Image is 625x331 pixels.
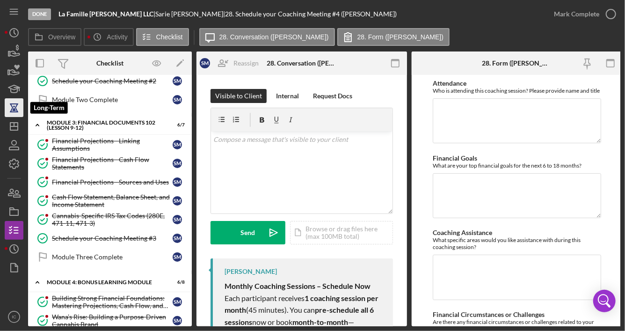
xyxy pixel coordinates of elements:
[173,215,182,224] div: S M
[52,313,173,328] div: Wana’s Rise: Building a Purpose-Driven Cannabis Brand
[211,221,285,244] button: Send
[211,89,267,103] button: Visible to Client
[136,28,189,46] button: Checklist
[308,89,357,103] button: Request Docs
[52,178,173,186] div: Financial Projections - Sources and Uses
[52,253,173,261] div: Module Three Complete
[357,33,443,41] label: 28. Form ([PERSON_NAME])
[433,79,466,87] label: Attendance
[5,308,23,326] button: IC
[173,252,182,262] div: S M
[433,236,601,250] div: What specific areas would you like assistance with during this coaching session?
[173,177,182,187] div: S M
[271,89,304,103] button: Internal
[313,89,352,103] div: Request Docs
[168,280,185,285] div: 6 / 8
[199,28,335,46] button: 28. Conversation ([PERSON_NAME])
[84,28,133,46] button: Activity
[52,137,173,152] div: Financial Projections - Linking Assumptions
[168,122,185,128] div: 6 / 7
[433,228,492,236] label: Coaching Assistance
[33,135,187,154] a: Financial Projections - Linking AssumptionsSM
[33,191,187,210] a: Cash Flow Statement, Balance Sheet, and Income StatementSM
[33,154,187,173] a: Financial Projections - Cash Flow StatementsSM
[173,297,182,307] div: S M
[52,235,173,242] div: Schedule your Coaching Meeting #3
[155,10,225,18] div: Sarie [PERSON_NAME] |
[12,315,16,320] text: IC
[482,59,552,67] div: 28. Form ([PERSON_NAME])
[225,305,374,326] strong: pre-schedule all 6 sessions
[47,120,161,131] div: Module 3: Financial Documents 102 (Lesson 9-12)
[433,310,545,318] label: Financial Circumstances or Challenges
[28,28,81,46] button: Overview
[593,290,616,312] div: Open Intercom Messenger
[219,33,329,41] label: 28. Conversation ([PERSON_NAME])
[52,96,173,103] div: Module Two Complete
[33,210,187,229] a: Cannabis-Specific IRS Tax Codes (280E, 471-11, 471-3)SM
[173,196,182,206] div: S M
[173,95,182,104] div: S M
[433,162,601,169] div: What are your top financial goals for the next 6 to 18 months?
[173,316,182,325] div: S M
[58,10,153,18] b: La Famille [PERSON_NAME] LLC
[52,156,173,171] div: Financial Projections - Cash Flow Statements
[173,159,182,168] div: S M
[47,280,161,285] div: Module 4: Bonus Learning Module
[200,58,210,68] div: S M
[33,173,187,191] a: Financial Projections - Sources and UsesSM
[225,268,277,275] div: [PERSON_NAME]
[241,221,255,244] div: Send
[173,140,182,149] div: S M
[52,294,173,309] div: Building Strong Financial Foundations: Mastering Projections, Cash Flow, and Startup Capital
[33,90,187,109] a: Module Two CompleteSM
[195,54,268,73] button: SMReassign
[337,28,450,46] button: 28. Form ([PERSON_NAME])
[33,229,187,248] a: Schedule your Coaching Meeting #3SM
[276,89,299,103] div: Internal
[96,59,124,67] div: Checklist
[107,33,127,41] label: Activity
[52,77,173,85] div: Schedule your Coaching Meeting #2
[156,33,183,41] label: Checklist
[225,281,371,290] strong: Monthly Coaching Sessions – Schedule Now
[33,72,187,90] a: Schedule your Coaching Meeting #2SM
[433,87,601,94] div: Who is attending this coaching session? Please provide name and title
[173,234,182,243] div: S M
[545,5,620,23] button: Mark Complete
[33,293,187,311] a: Building Strong Financial Foundations: Mastering Projections, Cash Flow, and Startup CapitalSM
[215,89,262,103] div: Visible to Client
[225,10,397,18] div: 28. Schedule your Coaching Meeting #4 ([PERSON_NAME])
[292,317,348,326] strong: month-to-month
[33,248,187,266] a: Module Three CompleteSM
[52,193,173,208] div: Cash Flow Statement, Balance Sheet, and Income Statement
[173,76,182,86] div: S M
[267,59,337,67] div: 28. Conversation ([PERSON_NAME])
[28,8,51,20] div: Done
[58,10,155,18] div: |
[33,311,187,330] a: Wana’s Rise: Building a Purpose-Driven Cannabis BrandSM
[233,54,259,73] div: Reassign
[554,5,599,23] div: Mark Complete
[48,33,75,41] label: Overview
[433,154,477,162] label: Financial Goals
[52,212,173,227] div: Cannabis-Specific IRS Tax Codes (280E, 471-11, 471-3)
